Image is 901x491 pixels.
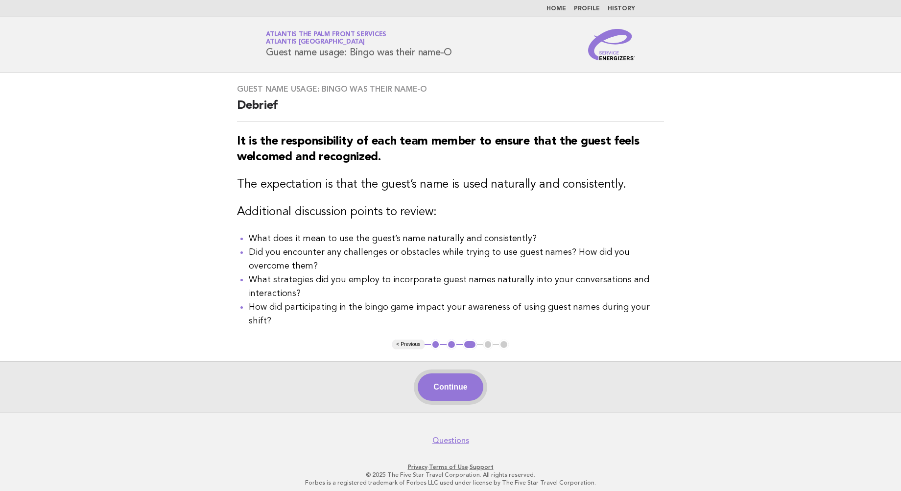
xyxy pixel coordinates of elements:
[249,300,664,328] li: How did participating in the bingo game impact your awareness of using guest names during your sh...
[249,273,664,300] li: What strategies did you employ to incorporate guest names naturally into your conversations and i...
[470,464,494,470] a: Support
[237,84,664,94] h3: Guest name usage: Bingo was their name-O
[447,340,456,349] button: 2
[266,32,452,57] h1: Guest name usage: Bingo was their name-O
[418,373,483,401] button: Continue
[151,479,750,487] p: Forbes is a registered trademark of Forbes LLC used under license by The Five Star Travel Corpora...
[237,204,664,220] h3: Additional discussion points to review:
[249,232,664,245] li: What does it mean to use the guest’s name naturally and consistently?
[408,464,427,470] a: Privacy
[151,471,750,479] p: © 2025 The Five Star Travel Corporation. All rights reserved.
[237,98,664,122] h2: Debrief
[429,464,468,470] a: Terms of Use
[237,136,640,163] strong: It is the responsibility of each team member to ensure that the guest feels welcomed and recognized.
[431,340,441,349] button: 1
[392,340,424,349] button: < Previous
[546,6,566,12] a: Home
[432,436,469,445] a: Questions
[249,245,664,273] li: Did you encounter any challenges or obstacles while trying to use guest names? How did you overco...
[463,340,477,349] button: 3
[151,463,750,471] p: · ·
[574,6,600,12] a: Profile
[588,29,635,60] img: Service Energizers
[237,177,664,193] h3: The expectation is that the guest’s name is used naturally and consistently.
[266,31,386,45] a: Atlantis The Palm Front ServicesAtlantis [GEOGRAPHIC_DATA]
[266,39,365,46] span: Atlantis [GEOGRAPHIC_DATA]
[608,6,635,12] a: History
